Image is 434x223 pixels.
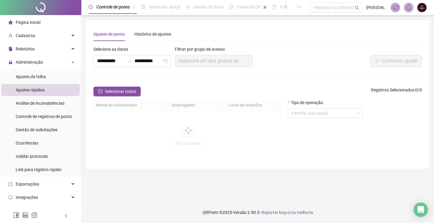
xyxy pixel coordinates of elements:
span: search [355,5,359,10]
span: Acesso à API [16,208,40,213]
span: Exportações [16,182,39,186]
span: pushpin [263,5,267,9]
span: Cadastros [16,33,35,38]
span: facebook [13,212,19,218]
span: Versão [233,210,247,215]
span: notification [393,5,398,10]
span: : 0 / 0 [371,87,422,96]
label: Selecione as datas [93,46,132,53]
div: Histórico de ajustes [134,31,171,37]
span: Selecionar todos [105,88,136,95]
span: swap-right [127,59,132,63]
span: Gestão de solicitações [16,127,58,132]
span: [PERSON_NAME] [366,4,387,11]
span: Ocorrências [16,141,38,145]
span: user-add [8,33,13,38]
span: book [272,5,276,9]
span: Controle de registros de ponto [16,114,72,119]
span: loading [246,59,249,63]
span: export [8,182,13,186]
span: Ajustes rápidos [16,88,45,92]
span: Ajustes da folha [16,74,46,79]
span: Link para registro rápido [16,167,61,172]
span: Controle de ponto [96,5,130,9]
span: Relatórios [16,46,35,51]
span: Análise de inconsistências [16,101,64,106]
span: Página inicial [16,20,40,25]
span: Gestão de férias [193,5,224,9]
label: Tipo de operação [288,99,327,106]
span: clock-circle [89,5,93,9]
span: home [8,20,13,24]
button: Confirmar ajuste [370,55,422,67]
span: dashboard [229,5,234,9]
button: Selecionar todos [93,87,141,96]
span: to [127,59,132,63]
span: Administração [16,60,43,65]
span: lock [8,60,13,64]
footer: QRPoint © 2025 - 2.90.5 - [81,202,434,223]
span: pushpin [132,5,136,9]
span: file [8,47,13,51]
img: 2782 [417,3,426,12]
span: bell [406,5,411,10]
span: left [64,214,68,218]
span: Integrações [16,195,38,200]
div: Open Intercom Messenger [414,202,428,217]
span: Reportar bug e/ou melhoria [262,210,313,215]
span: Registros Selecionados [371,88,414,92]
span: sun [186,5,190,9]
span: check-square [98,89,102,94]
span: linkedin [22,212,28,218]
span: Admissão digital [149,5,180,9]
span: ellipsis [297,5,301,9]
span: Validar protocolo [16,154,48,159]
div: Ajustes de ponto [93,31,125,37]
span: instagram [31,212,37,218]
span: sync [8,195,13,199]
label: Filtrar por grupo de acesso [175,46,229,53]
span: file-done [141,5,146,9]
span: Folha de pagamento [280,5,319,9]
span: Painel do DP [237,5,261,9]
